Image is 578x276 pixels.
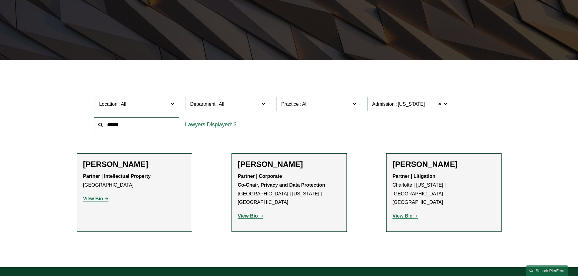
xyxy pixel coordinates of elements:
p: [GEOGRAPHIC_DATA] | [US_STATE] | [GEOGRAPHIC_DATA] [238,172,340,207]
a: Search this site [526,265,568,276]
a: View Bio [238,213,263,218]
p: [GEOGRAPHIC_DATA] [83,172,186,190]
strong: Partner | Litigation [393,174,435,179]
span: 3 [234,121,237,128]
span: Department [190,101,216,107]
span: Practice [281,101,299,107]
strong: Partner | Intellectual Property [83,174,151,179]
span: Location [99,101,118,107]
strong: View Bio [393,213,413,218]
p: Charlotte | [US_STATE] | [GEOGRAPHIC_DATA] | [GEOGRAPHIC_DATA] [393,172,495,207]
strong: Partner | Corporate Co-Chair, Privacy and Data Protection [238,174,325,188]
h2: [PERSON_NAME] [393,160,495,169]
h2: [PERSON_NAME] [83,160,186,169]
span: [US_STATE] [398,100,425,108]
a: View Bio [393,213,418,218]
h2: [PERSON_NAME] [238,160,340,169]
span: Admission [372,101,395,107]
strong: View Bio [83,196,103,201]
a: View Bio [83,196,109,201]
strong: View Bio [238,213,258,218]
